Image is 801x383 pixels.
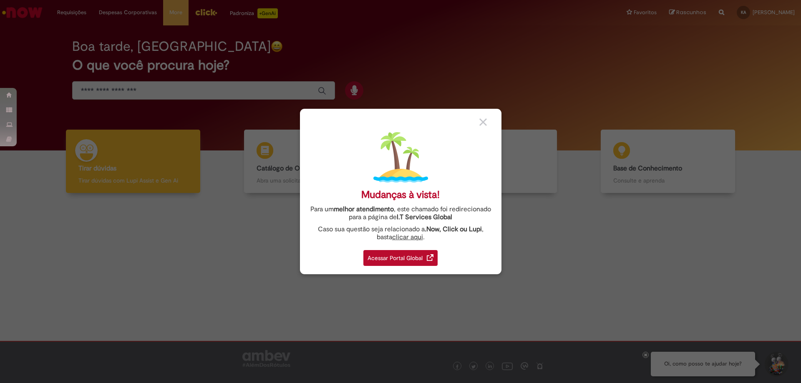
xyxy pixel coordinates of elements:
a: I.T Services Global [397,208,452,221]
strong: melhor atendimento [334,205,394,213]
div: Para um , este chamado foi redirecionado para a página de [306,205,495,221]
img: redirect_link.png [427,254,433,261]
img: island.png [373,130,428,185]
div: Mudanças à vista! [361,189,440,201]
img: close_button_grey.png [479,118,487,126]
strong: .Now, Click ou Lupi [425,225,482,233]
div: Acessar Portal Global [363,250,438,266]
a: Acessar Portal Global [363,245,438,266]
a: clicar aqui [392,228,423,241]
div: Caso sua questão seja relacionado a , basta . [306,225,495,241]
